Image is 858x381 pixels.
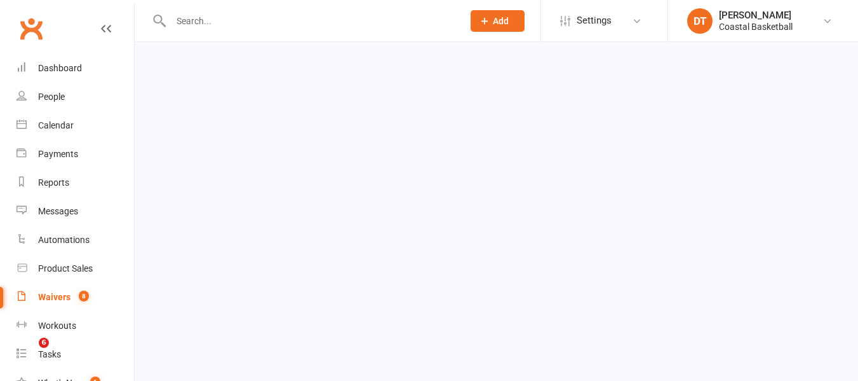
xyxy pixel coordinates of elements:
span: Settings [577,6,612,35]
div: Workouts [38,321,76,331]
a: Messages [17,197,134,226]
a: Payments [17,140,134,169]
div: Calendar [38,120,74,130]
div: Reports [38,177,69,188]
span: Add [493,16,509,26]
div: Waivers [38,292,70,302]
a: Automations [17,226,134,254]
div: Dashboard [38,63,82,73]
a: Tasks [17,340,134,369]
a: Reports [17,169,134,197]
a: Dashboard [17,54,134,83]
div: People [38,92,65,102]
span: 6 [39,338,49,348]
a: People [17,83,134,111]
div: Messages [38,206,78,216]
div: [PERSON_NAME] [719,10,793,21]
div: Automations [38,235,90,245]
div: Tasks [38,349,61,359]
div: Coastal Basketball [719,21,793,32]
div: Payments [38,149,78,159]
input: Search... [167,12,454,30]
a: Workouts [17,312,134,340]
div: DT [687,8,713,34]
a: Clubworx [15,13,47,45]
span: 8 [79,291,89,301]
button: Add [471,10,525,32]
a: Calendar [17,111,134,140]
iframe: Intercom live chat [13,338,43,368]
a: Waivers 8 [17,283,134,312]
div: Product Sales [38,263,93,274]
a: Product Sales [17,254,134,283]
